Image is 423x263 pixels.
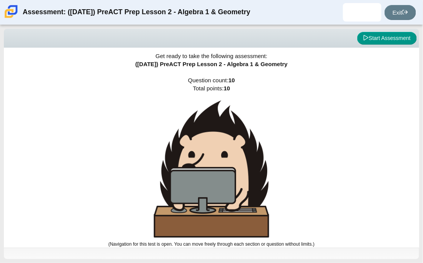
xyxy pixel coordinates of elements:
[3,3,19,20] img: Carmen School of Science & Technology
[385,5,416,20] a: Exit
[3,14,19,21] a: Carmen School of Science & Technology
[224,85,230,92] b: 10
[357,32,417,45] button: Start Assessment
[23,3,250,22] div: Assessment: ([DATE]) PreACT Prep Lesson 2 - Algebra 1 & Geometry
[108,77,315,247] span: Question count: Total points:
[135,61,288,67] span: ([DATE]) PreACT Prep Lesson 2 - Algebra 1 & Geometry
[154,100,269,238] img: hedgehog-behind-computer-large.png
[356,6,368,18] img: jacorey.peace.ULx8YB
[228,77,235,83] b: 10
[108,241,315,247] small: (Navigation for this test is open. You can move freely through each section or question without l...
[156,53,268,59] span: Get ready to take the following assessment:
